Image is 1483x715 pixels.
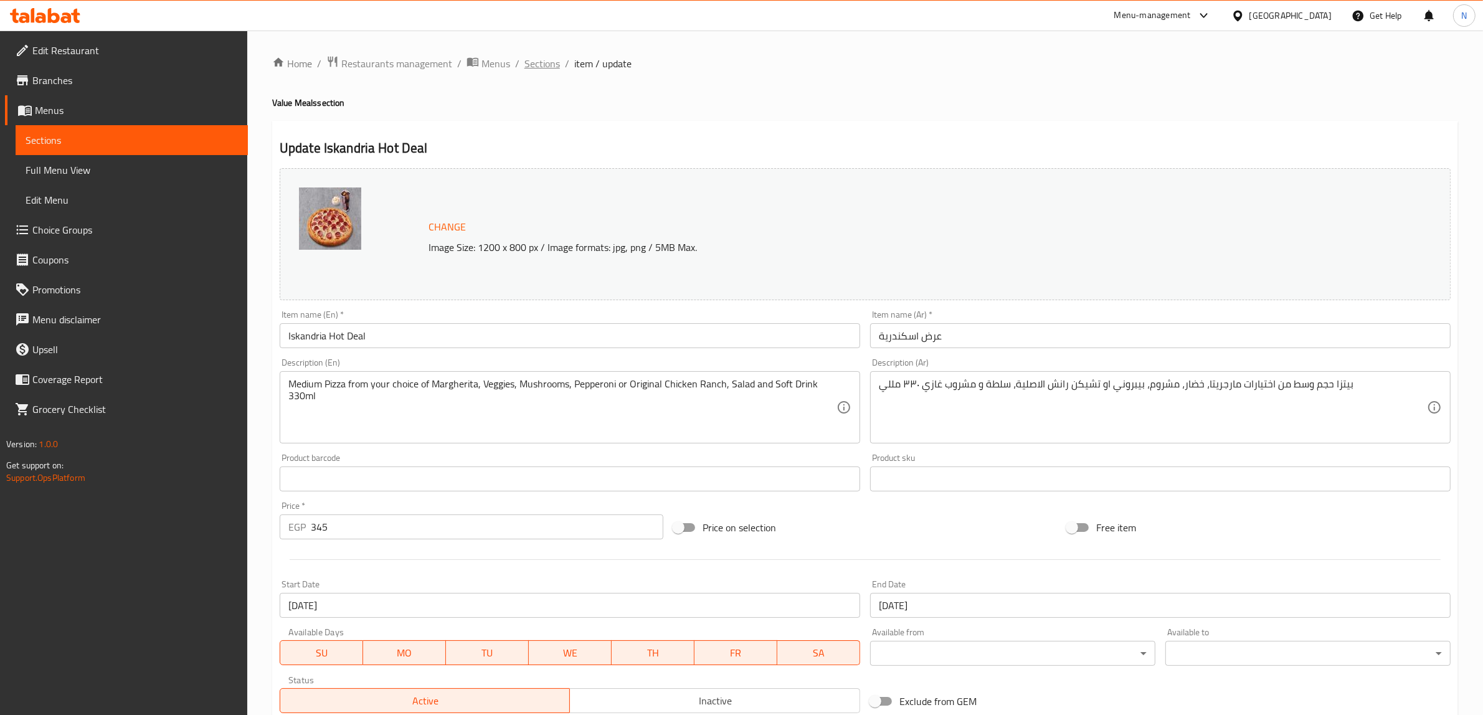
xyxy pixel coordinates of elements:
span: Menu disclaimer [32,312,238,327]
span: Get support on: [6,457,64,473]
span: Exclude from GEM [899,694,977,709]
span: N [1461,9,1467,22]
button: FR [694,640,777,665]
button: TH [612,640,694,665]
div: ​ [1165,641,1451,666]
span: Upsell [32,342,238,357]
span: Active [285,692,566,710]
a: Menus [467,55,510,72]
span: Inactive [575,692,855,710]
a: Coupons [5,245,248,275]
a: Menus [5,95,248,125]
a: Branches [5,65,248,95]
span: TU [451,644,524,662]
a: Sections [524,56,560,71]
a: Edit Restaurant [5,36,248,65]
a: Full Menu View [16,155,248,185]
div: ​ [870,641,1155,666]
span: Full Menu View [26,163,238,178]
input: Enter name En [280,323,860,348]
textarea: بيتزا حجم وسط من اختيارات مارجريتا، خضار، مشروم، بيبروني او تشيكن رانش الاصلية، سلطة و مشروب غازي... [879,378,1427,437]
li: / [515,56,519,71]
span: Version: [6,436,37,452]
input: Please enter product barcode [280,466,860,491]
a: Coverage Report [5,364,248,394]
span: FR [699,644,772,662]
span: Menus [481,56,510,71]
span: Change [429,218,466,236]
li: / [317,56,321,71]
h2: Update Iskandria Hot Deal [280,139,1451,158]
a: Sections [16,125,248,155]
span: Choice Groups [32,222,238,237]
img: Iskandria_Hot_Deal638872569892689867.jpg [299,187,361,250]
a: Promotions [5,275,248,305]
h4: Value Meals section [272,97,1458,109]
button: Change [424,214,471,240]
span: Edit Menu [26,192,238,207]
a: Choice Groups [5,215,248,245]
a: Restaurants management [326,55,452,72]
p: EGP [288,519,306,534]
span: Coupons [32,252,238,267]
span: Menus [35,103,238,118]
a: Grocery Checklist [5,394,248,424]
button: MO [363,640,446,665]
input: Please enter product sku [870,466,1451,491]
div: Menu-management [1114,8,1191,23]
textarea: Medium Pizza from your choice of Margherita, Veggies, Mushrooms, Pepperoni or Original Chicken Ra... [288,378,836,437]
a: Upsell [5,334,248,364]
button: SA [777,640,860,665]
span: item / update [574,56,632,71]
span: Branches [32,73,238,88]
span: TH [617,644,689,662]
button: Active [280,688,571,713]
li: / [565,56,569,71]
nav: breadcrumb [272,55,1458,72]
span: Sections [26,133,238,148]
span: Restaurants management [341,56,452,71]
a: Home [272,56,312,71]
span: SU [285,644,358,662]
span: 1.0.0 [39,436,58,452]
input: Please enter price [311,514,663,539]
span: SA [782,644,855,662]
span: Grocery Checklist [32,402,238,417]
span: Promotions [32,282,238,297]
span: Price on selection [703,520,776,535]
a: Support.OpsPlatform [6,470,85,486]
li: / [457,56,462,71]
div: [GEOGRAPHIC_DATA] [1249,9,1332,22]
span: Free item [1096,520,1136,535]
span: WE [534,644,607,662]
span: Coverage Report [32,372,238,387]
p: Image Size: 1200 x 800 px / Image formats: jpg, png / 5MB Max. [424,240,1273,255]
a: Edit Menu [16,185,248,215]
button: SU [280,640,363,665]
button: TU [446,640,529,665]
span: MO [368,644,441,662]
a: Menu disclaimer [5,305,248,334]
button: WE [529,640,612,665]
span: Edit Restaurant [32,43,238,58]
button: Inactive [569,688,860,713]
input: Enter name Ar [870,323,1451,348]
